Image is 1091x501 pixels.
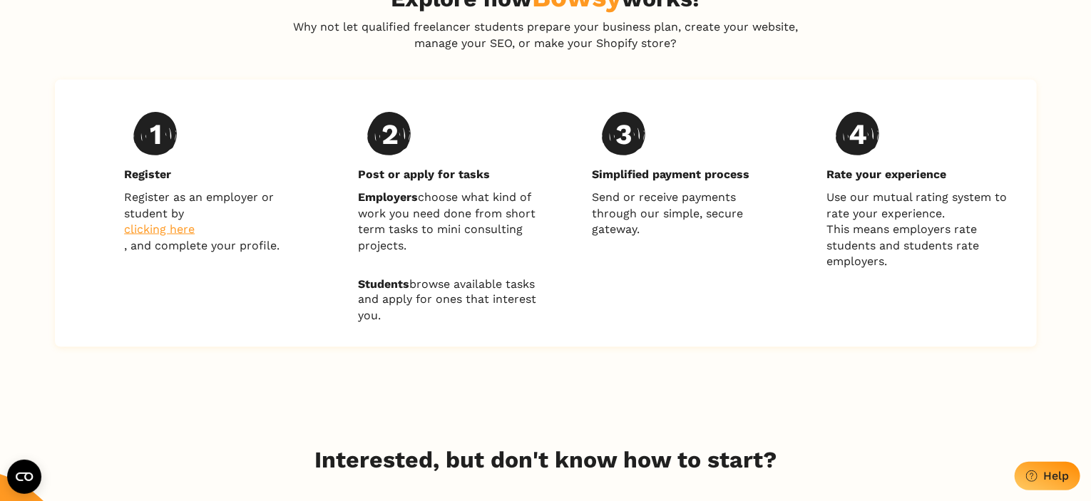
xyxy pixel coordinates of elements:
[826,104,889,166] img: svg%3e
[7,460,41,494] button: Open CMP widget
[358,277,409,291] b: Students
[358,190,418,204] b: Employers
[381,118,398,152] h2: 2
[124,222,312,237] a: clicking here
[124,167,171,182] p: Register
[1015,462,1080,490] button: Help
[826,190,1014,222] p: Use our mutual rating system to rate your experience.
[358,104,421,166] img: svg%3e
[849,118,866,152] h2: 4
[826,222,1014,269] p: This means employers rate students and students rate employers.
[150,118,161,152] h2: 1
[593,104,655,166] img: svg%3e
[593,167,750,182] p: Simplified payment process
[358,167,490,182] p: Post or apply for tasks
[124,104,187,166] img: svg%3e
[314,447,777,474] h2: Interested, but don't know how to start?
[358,190,545,254] p: choose what kind of work you need done from short term tasks to mini consulting projects.
[273,19,819,51] p: Why not let qualified freelancer students prepare your business plan, create your website, manage...
[124,190,312,254] p: Register as an employer or student by , and complete your profile.
[1043,469,1069,482] div: Help
[593,190,780,237] p: Send or receive payments through our simple, secure gateway.
[826,167,946,182] p: Rate your experience
[615,118,632,152] h2: 3
[358,277,545,324] p: browse available tasks and apply for ones that interest you.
